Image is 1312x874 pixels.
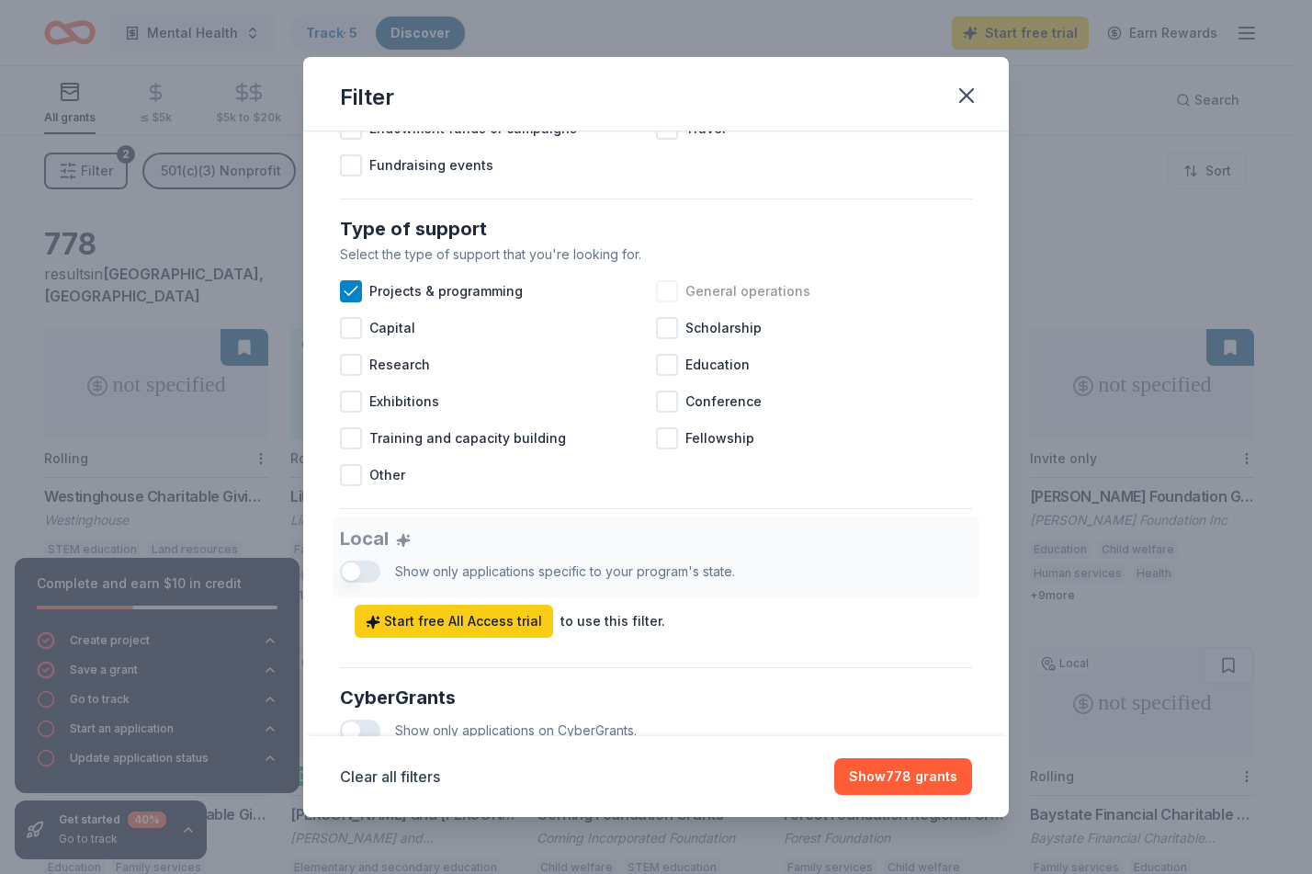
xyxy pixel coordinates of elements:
[340,244,972,266] div: Select the type of support that you're looking for.
[685,280,810,302] span: General operations
[369,427,566,449] span: Training and capacity building
[366,610,542,632] span: Start free All Access trial
[340,766,440,788] button: Clear all filters
[340,214,972,244] div: Type of support
[685,427,754,449] span: Fellowship
[685,354,750,376] span: Education
[685,317,762,339] span: Scholarship
[369,354,430,376] span: Research
[834,758,972,795] button: Show778 grants
[369,391,439,413] span: Exhibitions
[369,154,493,176] span: Fundraising events
[395,722,637,738] span: Show only applications on CyberGrants.
[560,610,665,632] div: to use this filter.
[369,317,415,339] span: Capital
[340,83,394,112] div: Filter
[355,605,553,638] a: Start free All Access trial
[340,683,972,712] div: CyberGrants
[369,464,405,486] span: Other
[685,391,762,413] span: Conference
[369,280,523,302] span: Projects & programming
